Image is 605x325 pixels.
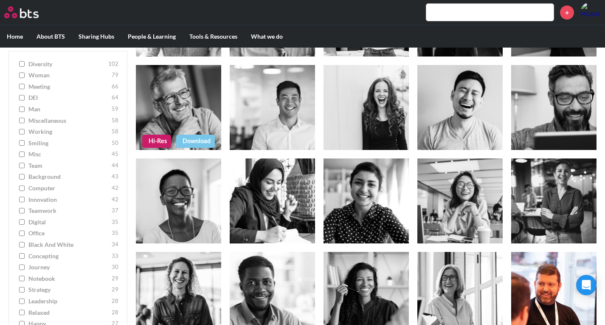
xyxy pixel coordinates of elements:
span: 64 [112,94,118,102]
span: 102 [108,60,118,68]
div: Open Intercom Messenger [576,275,597,295]
span: 50 [112,139,118,147]
span: digital [28,218,110,226]
input: computer 42 [19,186,25,192]
a: Profile [580,2,601,23]
span: background [28,173,110,181]
span: misc [28,150,110,159]
a: + [560,6,574,20]
span: relaxed [28,308,110,317]
span: innovation [28,195,110,204]
span: 35 [112,229,118,238]
a: Download [176,135,215,147]
input: journey 30 [19,265,25,271]
input: innovation 42 [19,197,25,203]
input: working 58 [19,129,25,135]
span: smiling [28,139,110,147]
input: team 44 [19,163,25,169]
span: 58 [112,128,118,136]
input: DEI 64 [19,95,25,101]
span: strategy [28,286,110,294]
a: Hi-Res [142,135,171,147]
input: woman 79 [19,73,25,79]
span: journey [28,263,110,272]
span: Black and White [28,241,110,249]
span: 42 [112,184,118,193]
input: leadership 28 [19,298,25,304]
img: BTS Logo [4,6,39,18]
span: 28 [112,297,118,305]
label: People & Learning [121,25,183,48]
span: diversity [28,60,106,68]
span: miscellaneous [28,116,110,125]
label: About BTS [30,25,72,48]
span: 34 [112,241,118,249]
label: Tools & Resources [183,25,244,48]
input: relaxed 28 [19,310,25,316]
span: 42 [112,195,118,204]
input: misc 45 [19,152,25,158]
input: meeting 66 [19,84,25,90]
span: office [28,229,110,238]
input: teamwork 37 [19,208,25,214]
span: notebook [28,274,110,283]
span: 29 [112,274,118,283]
span: 66 [112,82,118,91]
span: meeting [28,82,110,91]
span: 44 [112,161,118,170]
span: 58 [112,116,118,125]
input: digital 35 [19,219,25,225]
a: Go home [4,6,54,18]
input: office 35 [19,231,25,237]
span: 35 [112,218,118,226]
span: concepting [28,252,110,260]
input: background 43 [19,174,25,180]
input: miscellaneous 58 [19,118,25,124]
span: 33 [112,252,118,260]
input: man 59 [19,106,25,112]
input: smiling 50 [19,140,25,146]
span: 79 [112,71,118,80]
label: Sharing Hubs [72,25,121,48]
span: 59 [112,105,118,113]
span: 43 [112,173,118,181]
label: What we do [244,25,290,48]
span: teamwork [28,207,110,215]
span: man [28,105,110,113]
input: diversity 102 [19,61,25,67]
span: working [28,128,110,136]
span: leadership [28,297,110,305]
span: woman [28,71,110,80]
span: computer [28,184,110,193]
span: 30 [112,263,118,272]
img: Mubin Al Rashid [580,2,601,23]
input: Black and White 34 [19,242,25,248]
span: 29 [112,286,118,294]
span: 45 [112,150,118,159]
span: team [28,161,110,170]
input: notebook 29 [19,276,25,282]
span: DEI [28,94,110,102]
span: 28 [112,308,118,317]
input: strategy 29 [19,287,25,293]
input: concepting 33 [19,253,25,259]
span: 37 [112,207,118,215]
